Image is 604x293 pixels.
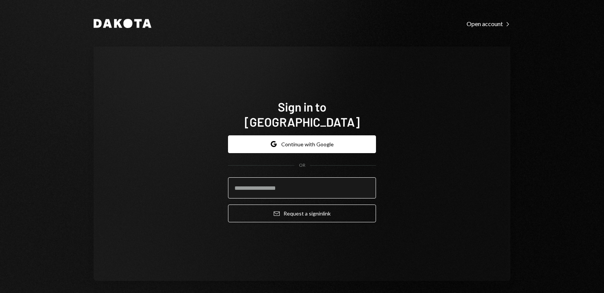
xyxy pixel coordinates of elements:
[228,99,376,129] h1: Sign in to [GEOGRAPHIC_DATA]
[228,205,376,222] button: Request a signinlink
[467,20,510,28] div: Open account
[228,135,376,153] button: Continue with Google
[299,162,305,169] div: OR
[467,19,510,28] a: Open account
